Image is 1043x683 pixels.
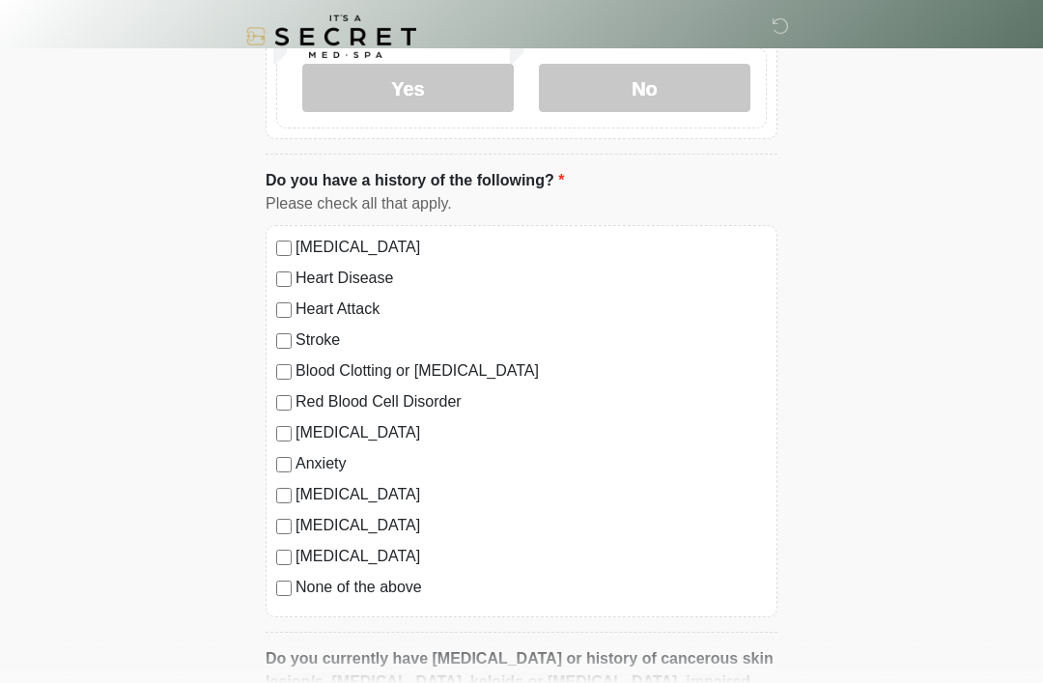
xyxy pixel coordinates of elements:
[296,328,767,352] label: Stroke
[296,390,767,413] label: Red Blood Cell Disorder
[276,333,292,349] input: Stroke
[296,298,767,321] label: Heart Attack
[296,576,767,599] label: None of the above
[539,64,750,112] label: No
[276,271,292,287] input: Heart Disease
[296,514,767,537] label: [MEDICAL_DATA]
[296,545,767,568] label: [MEDICAL_DATA]
[246,14,416,58] img: It's A Secret Med Spa Logo
[276,364,292,380] input: Blood Clotting or [MEDICAL_DATA]
[296,359,767,383] label: Blood Clotting or [MEDICAL_DATA]
[302,64,514,112] label: Yes
[296,236,767,259] label: [MEDICAL_DATA]
[276,488,292,503] input: [MEDICAL_DATA]
[276,581,292,596] input: None of the above
[276,395,292,411] input: Red Blood Cell Disorder
[296,483,767,506] label: [MEDICAL_DATA]
[276,426,292,441] input: [MEDICAL_DATA]
[276,241,292,256] input: [MEDICAL_DATA]
[276,302,292,318] input: Heart Attack
[296,267,767,290] label: Heart Disease
[266,192,777,215] div: Please check all that apply.
[266,169,564,192] label: Do you have a history of the following?
[276,457,292,472] input: Anxiety
[276,519,292,534] input: [MEDICAL_DATA]
[276,550,292,565] input: [MEDICAL_DATA]
[296,452,767,475] label: Anxiety
[296,421,767,444] label: [MEDICAL_DATA]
